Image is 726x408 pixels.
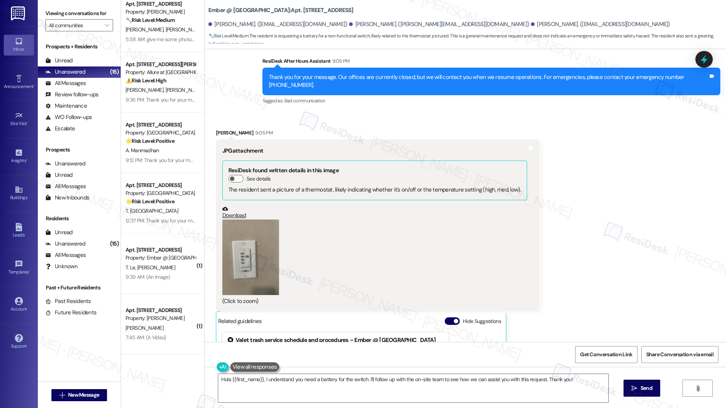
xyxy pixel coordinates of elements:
[165,87,203,93] span: [PERSON_NAME]
[695,385,701,391] i: 
[45,102,87,110] div: Maintenance
[126,325,163,331] span: [PERSON_NAME]
[126,121,195,129] div: Apt. [STREET_ADDRESS]
[4,258,34,278] a: Templates •
[646,351,714,359] span: Share Conversation via email
[45,160,85,168] div: Unanswered
[624,380,660,397] button: Send
[45,194,89,202] div: New Inbounds
[216,129,539,139] div: [PERSON_NAME]
[38,215,121,223] div: Residents
[575,346,637,363] button: Get Conversation Link
[228,336,443,352] div: Valet trash service schedule and procedures – Ember @ [GEOGRAPHIC_DATA] Buildings: [STREET_ADDRES...
[228,186,521,194] div: The resident sent a picture of a thermostat, likely indicating whether it's on/off or the tempera...
[126,314,195,322] div: Property: [PERSON_NAME]
[330,57,349,65] div: 9:05 PM
[108,238,121,250] div: (15)
[126,60,195,68] div: Apt. [STREET_ADDRESS][PERSON_NAME]
[126,189,195,197] div: Property: [GEOGRAPHIC_DATA]
[126,26,166,33] span: [PERSON_NAME]
[27,120,28,125] span: •
[34,83,35,88] span: •
[45,8,113,19] label: Viewing conversations for
[222,147,263,155] b: JPG attachment
[126,8,195,16] div: Property: [PERSON_NAME]
[126,264,137,271] span: T. Le
[208,20,347,28] div: [PERSON_NAME]. ([EMAIL_ADDRESS][DOMAIN_NAME])
[45,251,86,259] div: All Messages
[269,73,708,90] div: Thank you for your message. Our offices are currently closed, but we will contact you when we res...
[222,219,279,295] button: Zoom image
[126,68,195,76] div: Property: Allure at [GEOGRAPHIC_DATA]
[208,32,726,48] span: : The resident is requesting a battery for a non-functional switch, likely related to the thermos...
[208,33,248,39] strong: 🔧 Risk Level: Medium
[126,138,174,144] strong: 🌟 Risk Level: Positive
[222,206,527,219] a: Download
[29,268,30,274] span: •
[218,317,262,328] div: Related guidelines
[45,125,75,133] div: Escalate
[126,181,195,189] div: Apt. [STREET_ADDRESS]
[531,20,670,28] div: [PERSON_NAME]. ([EMAIL_ADDRESS][DOMAIN_NAME])
[38,284,121,292] div: Past + Future Residents
[228,167,339,174] b: ResiDesk found written details in this image
[126,217,569,224] div: 12:37 PM: Thank you for your message. Our offices are currently closed, but we will contact you w...
[45,263,78,270] div: Unknown
[11,6,26,20] img: ResiDesk Logo
[126,17,175,23] strong: 🔧 Risk Level: Medium
[126,254,195,262] div: Property: Ember @ [GEOGRAPHIC_DATA]
[126,129,195,137] div: Property: [GEOGRAPHIC_DATA]
[126,198,174,205] strong: 🌟 Risk Level: Positive
[126,246,195,254] div: Apt. [STREET_ADDRESS]
[126,306,195,314] div: Apt. [STREET_ADDRESS]
[126,207,178,214] span: T. [GEOGRAPHIC_DATA]
[126,334,166,341] div: 7:45 AM: (A Video)
[126,36,245,43] div: 5:58 AM: give me some photos of every day concerns
[45,68,85,76] div: Unanswered
[45,79,86,87] div: All Messages
[45,57,73,65] div: Unread
[45,229,73,236] div: Unread
[262,57,720,68] div: ResiDesk After Hours Assistant
[45,240,85,248] div: Unanswered
[45,309,96,317] div: Future Residents
[51,389,107,401] button: New Message
[45,91,98,99] div: Review follow-ups
[137,264,175,271] span: [PERSON_NAME]
[4,221,34,241] a: Leads
[45,171,73,179] div: Unread
[126,274,170,280] div: 9:39 AM: (An Image)
[126,157,567,164] div: 9:12 PM: Thank you for your message. Our offices are currently closed, but we will contact you wh...
[45,297,91,305] div: Past Residents
[126,77,166,84] strong: ⚠️ Risk Level: High
[253,129,272,137] div: 9:05 PM
[641,384,652,392] span: Send
[349,20,529,28] div: [PERSON_NAME]. ([PERSON_NAME][EMAIL_ADDRESS][DOMAIN_NAME])
[165,26,251,33] span: [PERSON_NAME][GEOGRAPHIC_DATA]
[4,295,34,315] a: Account
[580,351,632,359] span: Get Conversation Link
[4,109,34,130] a: Site Visit •
[463,317,501,325] label: Hide Suggestions
[126,87,166,93] span: [PERSON_NAME]
[68,391,99,399] span: New Message
[38,43,121,51] div: Prospects + Residents
[38,146,121,154] div: Prospects
[4,35,34,55] a: Inbox
[222,297,527,305] div: (Click to zoom)
[45,113,92,121] div: WO Follow-ups
[4,183,34,204] a: Buildings
[49,19,101,31] input: All communities
[4,332,34,352] a: Support
[641,346,718,363] button: Share Conversation via email
[108,66,121,78] div: (15)
[218,374,608,402] textarea: Hola {{first_name}}, I understand you need a battery for the switch. I'll follow up with the on-s...
[4,146,34,167] a: Insights •
[45,182,86,190] div: All Messages
[208,6,354,14] b: Ember @ [GEOGRAPHIC_DATA]: Apt. [STREET_ADDRESS]
[262,95,720,106] div: Tagged as:
[105,22,109,28] i: 
[284,97,325,104] span: Bad communication
[631,385,637,391] i: 
[59,392,65,398] i: 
